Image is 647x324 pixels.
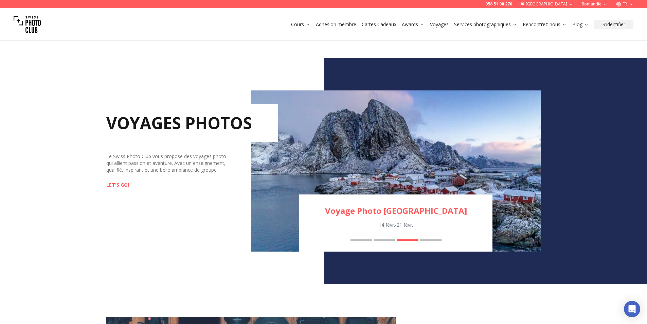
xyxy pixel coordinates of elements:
button: Awards [399,20,427,29]
a: Adhésion membre [316,21,356,28]
a: Cours [291,21,310,28]
a: LET'S GO! [106,182,129,188]
img: Swiss photo club [14,11,41,38]
a: Voyages [430,21,449,28]
button: Blog [570,20,592,29]
a: 058 51 00 270 [485,1,512,7]
button: Adhésion membre [313,20,359,29]
div: 3 / 4 [251,90,541,252]
button: Rencontrez-nous [520,20,570,29]
a: Services photographiques [454,21,517,28]
div: Open Intercom Messenger [624,301,640,317]
h2: VOYAGES PHOTOS [106,104,278,142]
button: Voyages [427,20,451,29]
a: Blog [572,21,589,28]
span: Le Swiss Photo Club vous propose des voyages photo qui allient passion et aventure. Avec un ensei... [106,153,226,173]
button: Services photographiques [451,20,520,29]
a: Cartes Cadeaux [362,21,396,28]
button: Cartes Cadeaux [359,20,399,29]
a: Awards [402,21,425,28]
a: Rencontrez-nous [523,21,567,28]
div: 14 févr. - 21 févr. [299,222,492,228]
button: Cours [288,20,313,29]
img: Voyage Photo Îles Lofoten [251,90,541,252]
button: S'identifier [594,20,633,29]
a: Voyage Photo [GEOGRAPHIC_DATA] [299,205,492,216]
